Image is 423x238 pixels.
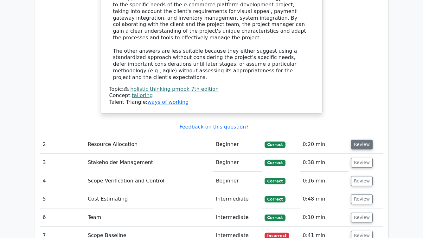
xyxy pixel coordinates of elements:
[300,190,349,208] td: 0:48 min.
[300,154,349,172] td: 0:38 min.
[351,176,373,186] button: Review
[85,136,213,154] td: Resource Allocation
[300,172,349,190] td: 0:16 min.
[40,208,85,227] td: 6
[109,92,314,99] div: Concept:
[213,136,262,154] td: Beginner
[179,124,248,130] a: Feedback on this question?
[132,92,153,98] a: tailoring
[351,140,373,149] button: Review
[85,172,213,190] td: Scope Verification and Control
[265,215,285,221] span: Correct
[213,208,262,227] td: Intermediate
[147,99,189,105] a: ways of working
[109,86,314,93] div: Topic:
[85,154,213,172] td: Stakeholder Management
[130,86,219,92] a: holistic thinking pmbok 7th edition
[265,142,285,148] span: Correct
[109,86,314,106] div: Talent Triangle:
[40,154,85,172] td: 3
[213,172,262,190] td: Beginner
[265,160,285,166] span: Correct
[351,213,373,222] button: Review
[213,154,262,172] td: Beginner
[300,208,349,227] td: 0:10 min.
[265,178,285,184] span: Correct
[300,136,349,154] td: 0:20 min.
[40,172,85,190] td: 4
[265,196,285,202] span: Correct
[40,190,85,208] td: 5
[85,190,213,208] td: Cost Estimating
[351,158,373,168] button: Review
[85,208,213,227] td: Team
[40,136,85,154] td: 2
[351,194,373,204] button: Review
[213,190,262,208] td: Intermediate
